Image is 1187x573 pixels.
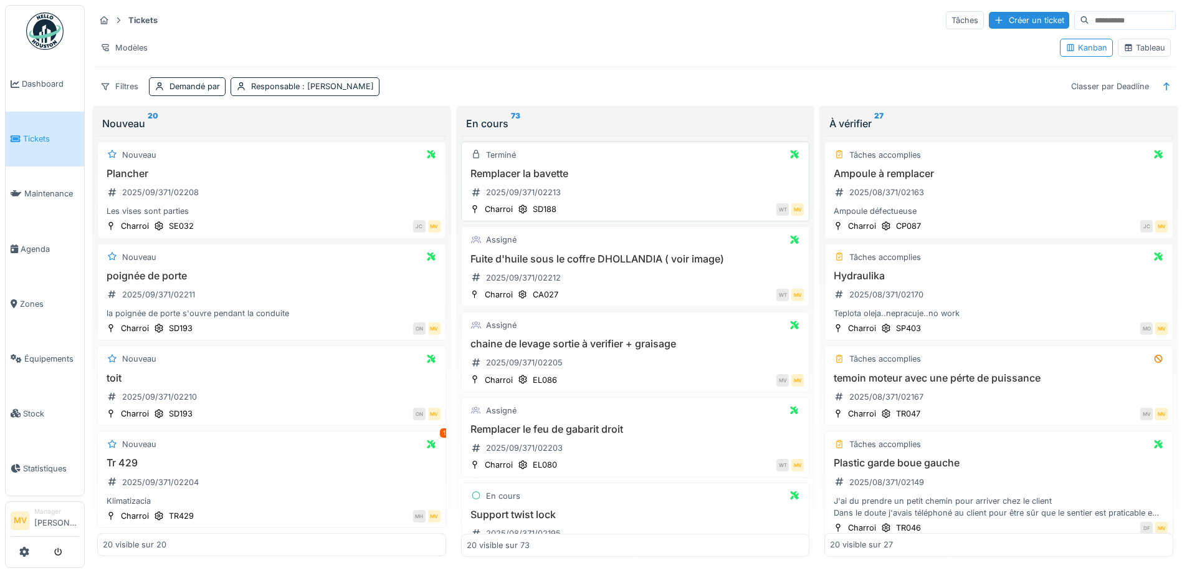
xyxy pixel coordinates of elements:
h3: Ampoule à remplacer [830,168,1168,180]
div: Charroi [485,289,513,301]
div: 2025/09/371/02205 [486,357,563,368]
div: Charroi [485,459,513,471]
div: Manager [34,507,79,516]
sup: 20 [148,116,158,131]
div: 2025/09/371/02204 [122,476,199,488]
div: Charroi [485,203,513,215]
div: WT [776,203,789,216]
div: EL086 [533,374,557,386]
div: 20 visible sur 73 [467,539,530,551]
div: JC [1140,220,1153,233]
div: Responsable [251,80,374,92]
div: Charroi [848,522,876,534]
div: Demandé par [169,80,220,92]
div: MV [428,322,441,335]
h3: chaine de levage sortie à verifier + graisage [467,338,804,350]
div: 2025/08/371/02167 [849,391,923,403]
div: SD188 [533,203,556,215]
div: MV [776,374,789,387]
div: En cours [486,490,520,502]
div: Kanban [1065,42,1107,54]
h3: Plancher [103,168,441,180]
img: Badge_color-CXgf-gQk.svg [26,12,64,50]
div: Ampoule défectueuse [830,205,1168,217]
span: Tickets [23,133,79,145]
div: Klimatizacia [103,495,441,507]
div: Tableau [1123,42,1165,54]
div: ON [413,322,426,335]
div: Assigné [486,405,517,417]
div: 1 [440,428,449,438]
div: Charroi [848,322,876,334]
div: MV [791,289,804,301]
div: Tâches accomplies [849,149,921,161]
span: Zones [20,298,79,310]
div: J'ai du prendre un petit chemin pour arriver chez le client Dans le doute j'avais téléphoné au cl... [830,495,1168,519]
div: Charroi [848,408,876,420]
h3: Fuite d'huile sous le coffre DHOLLANDIA ( voir image) [467,253,804,265]
div: TR047 [896,408,920,420]
div: Nouveau [122,438,156,450]
div: Tâches [946,11,984,29]
div: Nouveau [102,116,441,131]
span: Dashboard [22,78,79,90]
a: Zones [6,276,84,331]
div: Tâches accomplies [849,353,921,365]
a: Statistiques [6,441,84,496]
h3: temoin moteur avec une pérte de puissance [830,372,1168,384]
div: En cours [466,116,805,131]
a: Maintenance [6,166,84,221]
div: 2025/09/371/02211 [122,289,195,301]
div: 2025/09/371/02213 [486,186,561,198]
sup: 27 [874,116,884,131]
h3: Plastic garde boue gauche [830,457,1168,469]
div: WT [776,289,789,301]
div: MO [1140,322,1153,335]
div: Nouveau [122,149,156,161]
div: 2025/09/371/02212 [486,272,561,284]
div: Modèles [95,39,153,57]
div: TR429 [169,510,194,522]
div: ON [413,408,426,420]
div: MV [1155,220,1168,233]
h3: Remplacer la bavette [467,168,804,180]
div: Tâches accomplies [849,438,921,450]
h3: Hydraulika [830,270,1168,282]
div: 20 visible sur 20 [103,539,166,551]
div: Les vises sont parties [103,205,441,217]
div: MV [791,374,804,387]
div: Nouveau [122,251,156,263]
div: Classer par Deadline [1065,77,1155,95]
div: Charroi [121,220,149,232]
div: CA027 [533,289,558,301]
div: WT [776,459,789,471]
span: Équipements [24,353,79,365]
div: SD193 [169,408,193,420]
div: CP087 [896,220,921,232]
a: MV Manager[PERSON_NAME] [11,507,79,537]
div: Assigné [486,234,517,246]
span: Stock [23,408,79,420]
div: Charroi [121,322,149,334]
div: SD193 [169,322,193,334]
div: Teplota oleja..nepracuje..no work [830,307,1168,319]
div: Charroi [121,408,149,420]
a: Équipements [6,331,84,386]
div: Assigné [486,319,517,331]
h3: Tr 429 [103,457,441,469]
div: 2025/09/371/02208 [122,186,199,198]
div: MV [1155,522,1168,534]
div: 2025/08/371/02195 [486,527,561,539]
div: MV [1140,408,1153,420]
div: Charroi [848,220,876,232]
div: MV [428,510,441,522]
div: DF [1140,522,1153,534]
div: MV [791,459,804,471]
li: MV [11,511,29,530]
span: Statistiques [23,463,79,474]
div: MV [1155,408,1168,420]
div: Terminé [486,149,516,161]
a: Stock [6,386,84,441]
span: : [PERSON_NAME] [300,82,374,91]
div: À vérifier [829,116,1168,131]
